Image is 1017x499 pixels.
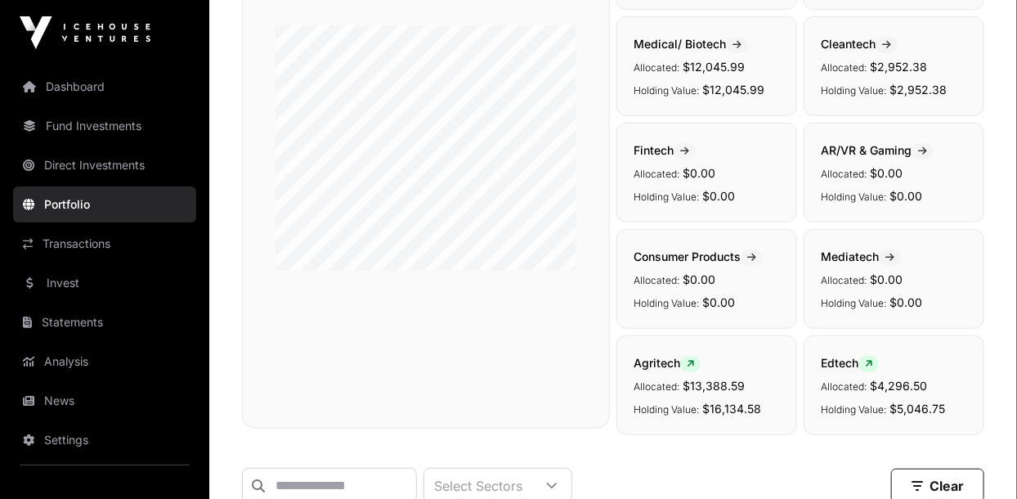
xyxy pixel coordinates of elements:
span: Holding Value: [634,84,699,97]
span: $0.00 [683,166,715,180]
span: $13,388.59 [683,379,745,393]
a: Direct Investments [13,147,196,183]
span: Allocated: [821,380,867,393]
span: $0.00 [702,189,735,203]
a: Analysis [13,344,196,380]
span: $16,134.58 [702,402,761,416]
span: $0.00 [889,189,922,203]
span: Holding Value: [821,403,886,416]
a: Invest [13,265,196,301]
span: Consumer Products [634,249,763,263]
a: Transactions [13,226,196,262]
span: $2,952.38 [889,83,947,97]
span: Allocated: [821,274,867,286]
span: Allocated: [821,61,867,74]
span: $12,045.99 [702,83,764,97]
span: $0.00 [683,272,715,286]
img: Icehouse Ventures Logo [20,16,150,49]
span: Cleantech [821,37,898,51]
span: Allocated: [634,274,679,286]
span: AR/VR & Gaming [821,143,934,157]
a: Dashboard [13,69,196,105]
span: Holding Value: [821,84,886,97]
span: Edtech [821,356,879,370]
span: Holding Value: [634,191,699,203]
span: Holding Value: [821,191,886,203]
span: Allocated: [634,61,679,74]
span: Allocated: [634,380,679,393]
a: Statements [13,304,196,340]
a: News [13,383,196,419]
span: Agritech [634,356,701,370]
span: $2,952.38 [870,60,927,74]
span: $4,296.50 [870,379,927,393]
span: Holding Value: [634,297,699,309]
span: Allocated: [634,168,679,180]
span: Allocated: [821,168,867,180]
span: $0.00 [702,295,735,309]
span: $0.00 [870,272,903,286]
span: Mediatech [821,249,901,263]
span: Holding Value: [821,297,886,309]
a: Portfolio [13,187,196,223]
a: Fund Investments [13,108,196,144]
iframe: Chat Widget [935,420,1017,499]
span: Medical/ Biotech [634,37,748,51]
span: Holding Value: [634,403,699,416]
span: $12,045.99 [683,60,745,74]
a: Settings [13,422,196,458]
span: $0.00 [870,166,903,180]
span: $0.00 [889,295,922,309]
span: Fintech [634,143,696,157]
span: $5,046.75 [889,402,945,416]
